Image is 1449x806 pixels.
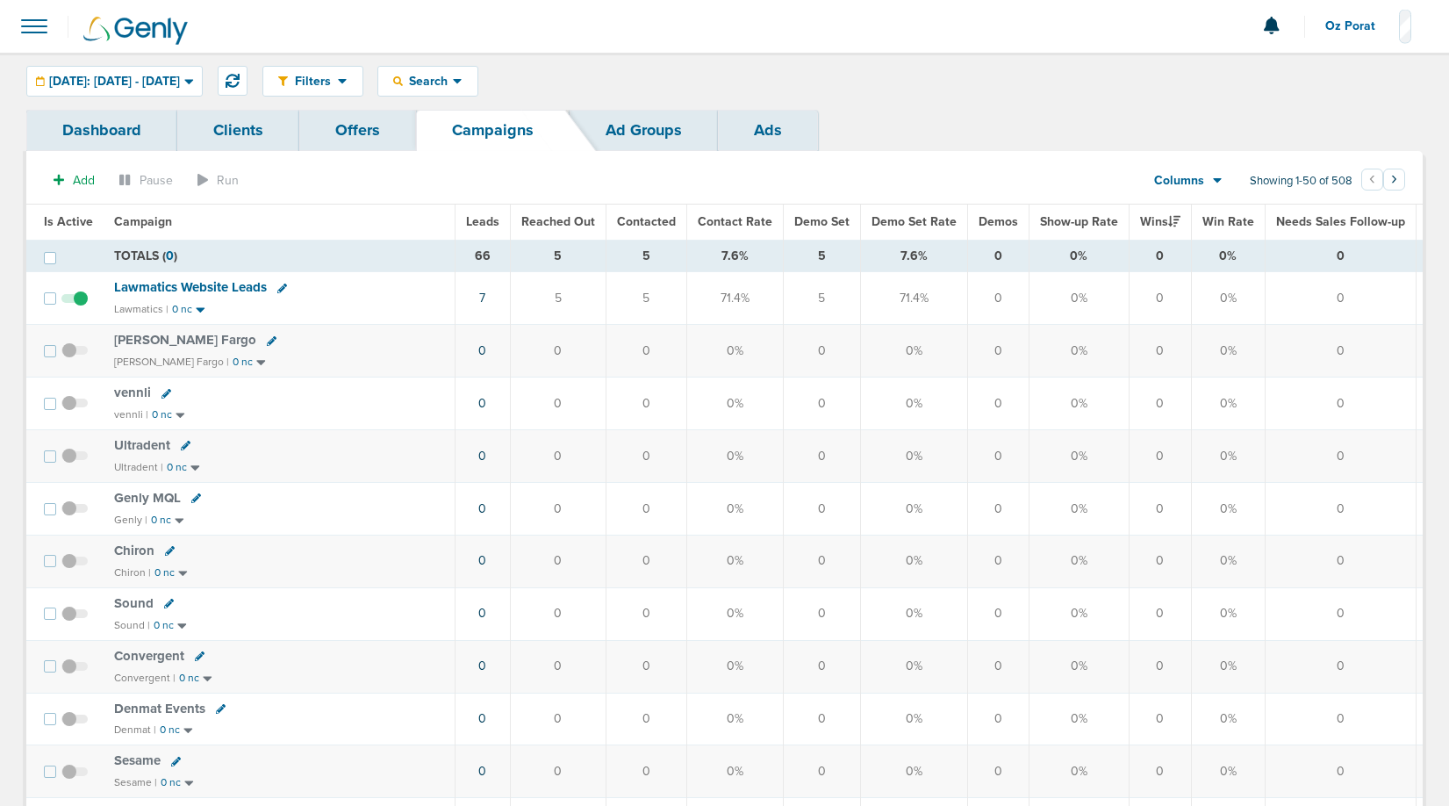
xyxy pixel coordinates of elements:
a: Offers [299,110,416,151]
small: Convergent | [114,672,176,684]
td: 0 [510,640,606,693]
td: TOTALS ( ) [104,240,455,272]
td: 0% [860,745,967,798]
span: Convergent [114,648,184,664]
td: 0 [1129,430,1191,483]
span: Needs Sales Follow-up [1276,214,1405,229]
small: 0 nc [154,619,174,632]
td: 0% [1029,378,1129,430]
span: 0 [166,248,174,263]
span: [DATE]: [DATE] - [DATE] [49,76,180,88]
td: 0 [606,482,686,535]
span: Add [73,173,95,188]
span: [PERSON_NAME] Fargo [114,332,256,348]
td: 0% [860,430,967,483]
td: 0 [1129,272,1191,325]
td: 7.6% [686,240,783,272]
td: 5 [606,240,686,272]
span: Demo Set Rate [872,214,957,229]
td: 0 [967,240,1029,272]
small: Sesame | [114,776,157,788]
img: Genly [83,17,188,45]
a: Ads [718,110,818,151]
td: 0 [1129,240,1191,272]
td: 0 [510,378,606,430]
small: [PERSON_NAME] Fargo | [114,356,229,368]
td: 5 [510,272,606,325]
td: 5 [606,272,686,325]
a: 0 [478,553,486,568]
a: 0 [478,449,486,464]
small: 0 nc [160,723,180,737]
td: 0 [606,325,686,378]
td: 0% [1029,272,1129,325]
td: 0 [783,640,860,693]
td: 0% [860,482,967,535]
small: 0 nc [179,672,199,685]
td: 5 [783,272,860,325]
td: 0 [606,640,686,693]
td: 0 [1129,325,1191,378]
td: 5 [510,240,606,272]
td: 0 [967,640,1029,693]
td: 0 [783,745,860,798]
small: Chiron | [114,566,151,579]
td: 0% [1191,587,1265,640]
td: 0 [1265,240,1416,272]
td: 0 [783,482,860,535]
td: 0 [783,378,860,430]
td: 0% [1029,430,1129,483]
td: 5 [783,240,860,272]
td: 0% [1191,640,1265,693]
span: Show-up Rate [1040,214,1118,229]
span: Oz Porat [1325,20,1388,32]
td: 66 [455,240,510,272]
td: 0 [1265,745,1416,798]
a: 0 [478,606,486,621]
td: 0% [686,535,783,587]
td: 71.4% [686,272,783,325]
small: 0 nc [233,356,253,369]
span: Lawmatics Website Leads [114,279,267,295]
span: Wins [1140,214,1180,229]
span: Showing 1-50 of 508 [1250,174,1352,189]
td: 0% [860,535,967,587]
td: 0 [1129,745,1191,798]
td: 0% [1191,535,1265,587]
td: 0 [967,693,1029,745]
td: 0 [510,745,606,798]
a: Campaigns [416,110,570,151]
small: Ultradent | [114,461,163,473]
span: Contact Rate [698,214,772,229]
td: 0 [1129,535,1191,587]
td: 0% [686,640,783,693]
td: 0 [783,693,860,745]
a: Ad Groups [570,110,718,151]
a: Clients [177,110,299,151]
td: 0 [1129,693,1191,745]
td: 0% [1191,745,1265,798]
td: 0% [1191,430,1265,483]
span: Search [403,74,453,89]
td: 0% [1029,535,1129,587]
td: 0 [1265,640,1416,693]
td: 0% [1191,240,1265,272]
td: 0 [1129,640,1191,693]
td: 0% [686,693,783,745]
td: 0 [967,482,1029,535]
td: 0% [860,378,967,430]
td: 0% [1029,587,1129,640]
a: 7 [479,291,485,306]
td: 0% [1191,272,1265,325]
small: vennli | [114,408,148,421]
small: Sound | [114,619,150,631]
td: 0 [510,587,606,640]
small: Denmat | [114,723,156,736]
td: 0% [860,325,967,378]
ul: Pagination [1361,171,1405,192]
small: Lawmatics | [114,303,169,315]
button: Go to next page [1383,169,1405,191]
td: 0 [967,535,1029,587]
span: Leads [466,214,499,229]
td: 0 [783,535,860,587]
